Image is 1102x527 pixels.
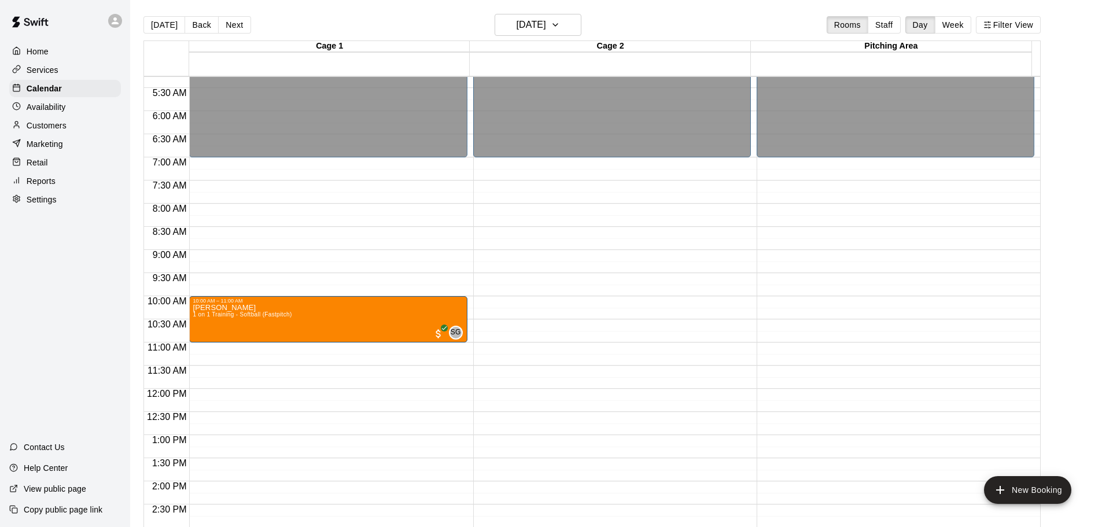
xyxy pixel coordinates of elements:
span: 5:30 AM [150,88,190,98]
button: Week [935,16,971,34]
div: Cage 1 [189,41,470,52]
button: [DATE] [143,16,185,34]
span: 9:30 AM [150,273,190,283]
h6: [DATE] [517,17,546,33]
p: Reports [27,175,56,187]
span: 7:30 AM [150,180,190,190]
p: Retail [27,157,48,168]
p: Home [27,46,49,57]
a: Customers [9,117,121,134]
button: add [984,476,1071,504]
button: Filter View [976,16,1041,34]
div: 10:00 AM – 11:00 AM: Abby Smith [189,296,467,342]
span: 6:30 AM [150,134,190,144]
span: All customers have paid [433,328,444,340]
p: Help Center [24,462,68,474]
p: Marketing [27,138,63,150]
a: Retail [9,154,121,171]
p: Contact Us [24,441,65,453]
span: Sienna Gale [454,326,463,340]
p: Customers [27,120,67,131]
a: Reports [9,172,121,190]
span: 10:00 AM [145,296,190,306]
span: 2:30 PM [149,504,190,514]
button: Day [905,16,935,34]
a: Availability [9,98,121,116]
span: 10:30 AM [145,319,190,329]
span: 1 on 1 Training - Softball (Fastpitch) [193,311,292,318]
span: 1:00 PM [149,435,190,445]
a: Home [9,43,121,60]
p: Copy public page link [24,504,102,515]
span: 12:30 PM [144,412,189,422]
span: 11:30 AM [145,366,190,375]
span: SG [451,327,461,338]
span: 6:00 AM [150,111,190,121]
button: Next [218,16,250,34]
div: Pitching Area [751,41,1031,52]
p: Calendar [27,83,62,94]
a: Marketing [9,135,121,153]
span: 12:00 PM [144,389,189,399]
span: 8:30 AM [150,227,190,237]
span: 7:00 AM [150,157,190,167]
button: Staff [868,16,901,34]
button: Rooms [827,16,868,34]
p: Services [27,64,58,76]
p: Availability [27,101,66,113]
div: 10:00 AM – 11:00 AM [193,298,463,304]
button: [DATE] [495,14,581,36]
span: 8:00 AM [150,204,190,213]
p: View public page [24,483,86,495]
span: 1:30 PM [149,458,190,468]
div: Cage 2 [470,41,750,52]
p: Settings [27,194,57,205]
a: Calendar [9,80,121,97]
div: Sienna Gale [449,326,463,340]
a: Services [9,61,121,79]
span: 2:00 PM [149,481,190,491]
button: Back [185,16,219,34]
span: 11:00 AM [145,342,190,352]
span: 9:00 AM [150,250,190,260]
a: Settings [9,191,121,208]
